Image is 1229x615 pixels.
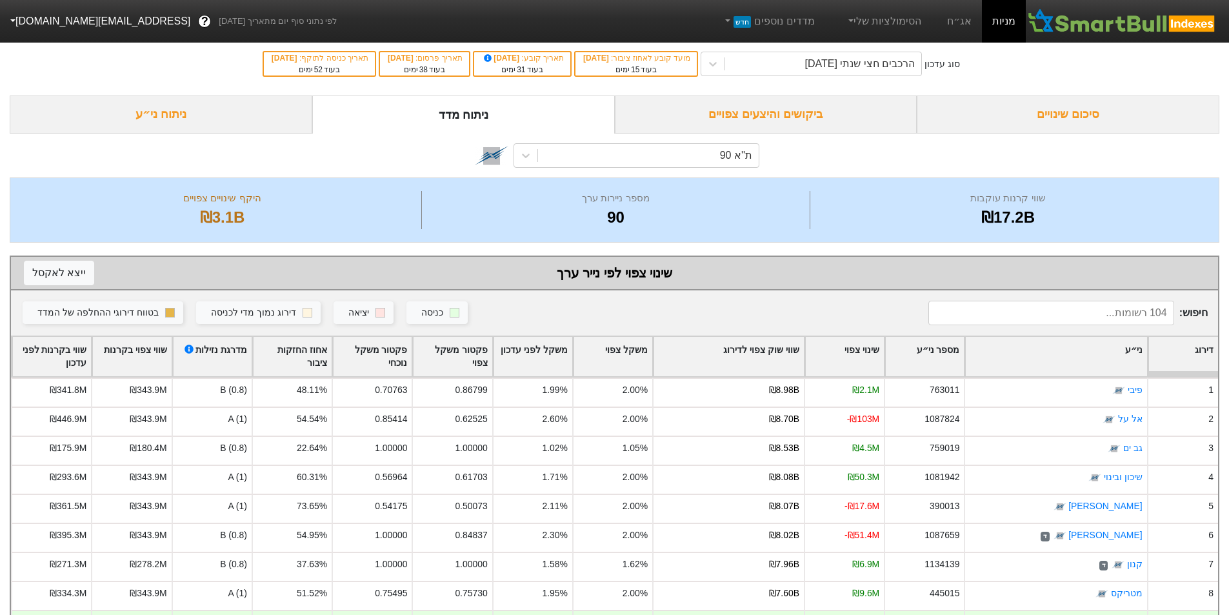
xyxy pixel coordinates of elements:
[930,383,959,397] div: 763011
[623,558,648,571] div: 1.62%
[543,529,568,542] div: 2.30%
[375,470,407,484] div: 0.56964
[1108,443,1121,456] img: tase link
[769,558,799,571] div: ₪7.96B
[814,206,1203,229] div: ₪17.2B
[455,441,487,455] div: 1.00000
[1054,501,1066,514] img: tase link
[847,412,879,426] div: -₪103M
[475,139,508,172] img: tase link
[844,499,879,513] div: -₪17.6M
[312,96,615,134] div: ניתוח מדד
[10,96,312,134] div: ניתוח ני״ע
[805,337,884,377] div: Toggle SortBy
[582,64,690,76] div: בעוד ימים
[130,412,166,426] div: ₪343.9M
[297,529,327,542] div: 54.95%
[172,436,252,465] div: B (0.8)
[769,470,799,484] div: ₪8.08B
[37,306,159,320] div: בטווח דירוגי ההחלפה של המדד
[1128,385,1143,396] a: פיבי
[623,412,648,426] div: 2.00%
[543,383,568,397] div: 1.99%
[173,337,252,377] div: Toggle SortBy
[1208,499,1214,513] div: 5
[543,412,568,426] div: 2.60%
[1208,441,1214,455] div: 3
[130,558,166,571] div: ₪278.2M
[844,529,879,542] div: -₪51.4M
[270,52,368,64] div: תאריך כניסה לתוקף :
[219,15,337,28] span: לפי נתוני סוף יום מתאריך [DATE]
[455,470,487,484] div: 0.61703
[50,558,86,571] div: ₪271.3M
[421,306,443,320] div: כניסה
[455,529,487,542] div: 0.84837
[172,523,252,552] div: B (0.8)
[172,494,252,523] div: A (1)
[26,206,418,229] div: ₪3.1B
[92,337,171,377] div: Toggle SortBy
[1068,501,1142,512] a: [PERSON_NAME]
[841,8,927,34] a: הסימולציות שלי
[375,529,407,542] div: 1.00000
[455,587,487,600] div: 0.75730
[272,54,299,63] span: [DATE]
[50,529,86,542] div: ₪395.3M
[130,470,166,484] div: ₪343.9M
[965,337,1146,377] div: Toggle SortBy
[211,306,296,320] div: דירוג נמוך מדי לכניסה
[631,65,639,74] span: 15
[297,499,327,513] div: 73.65%
[253,337,332,377] div: Toggle SortBy
[769,499,799,513] div: ₪8.07B
[1148,337,1218,377] div: Toggle SortBy
[623,470,648,484] div: 2.00%
[543,470,568,484] div: 1.71%
[930,441,959,455] div: 759019
[582,52,690,64] div: מועד קובע לאחוז ציבור :
[50,441,86,455] div: ₪175.9M
[924,529,959,542] div: 1087659
[297,412,327,426] div: 54.54%
[924,470,959,484] div: 1081942
[50,412,86,426] div: ₪446.9M
[1054,530,1066,543] img: tase link
[172,581,252,610] div: A (1)
[50,383,86,397] div: ₪341.8M
[1099,561,1108,571] span: ד
[928,301,1208,325] span: חיפוש :
[297,383,327,397] div: 48.11%
[375,499,407,513] div: 0.54175
[1103,414,1115,427] img: tase link
[930,587,959,600] div: 445015
[615,96,917,134] div: ביקושים והיצעים צפויים
[623,499,648,513] div: 2.00%
[375,558,407,571] div: 1.00000
[1123,443,1143,454] a: גב ים
[885,337,964,377] div: Toggle SortBy
[574,337,652,377] div: Toggle SortBy
[734,16,751,28] span: חדש
[201,13,208,30] span: ?
[130,383,166,397] div: ₪343.9M
[482,54,522,63] span: [DATE]
[130,587,166,600] div: ₪343.9M
[720,148,752,163] div: ת''א 90
[348,306,369,320] div: יציאה
[314,65,323,74] span: 52
[425,206,806,229] div: 90
[172,552,252,581] div: B (0.8)
[924,57,960,71] div: סוג עדכון
[130,441,166,455] div: ₪180.4M
[623,587,648,600] div: 2.00%
[769,587,799,600] div: ₪7.60B
[375,383,407,397] div: 0.70763
[1068,530,1142,541] a: [PERSON_NAME]
[1104,472,1143,483] a: שיכון ובינוי
[924,412,959,426] div: 1087824
[1026,8,1219,34] img: SmartBull
[928,301,1174,325] input: 104 רשומות...
[623,383,648,397] div: 2.00%
[270,64,368,76] div: בעוד ימים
